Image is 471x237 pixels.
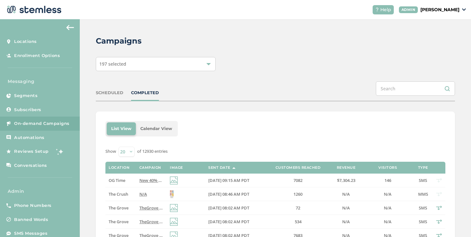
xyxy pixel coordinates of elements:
[419,177,427,183] span: SMS
[365,178,410,183] label: 146
[99,61,126,67] span: 197 selected
[139,191,147,197] span: N/A
[131,90,159,96] div: COMPLETED
[208,177,249,183] span: [DATE] 09:15 AM PDT
[208,166,230,170] label: Sent Date
[109,166,129,170] label: Location
[54,145,66,158] img: glitter-stars-b7820f95.gif
[376,81,455,96] input: Search
[333,192,359,197] label: N/A
[96,90,123,96] div: SCHEDULED
[109,219,133,225] label: The Grove
[14,93,37,99] span: Segments
[365,192,410,197] label: N/A
[375,8,379,12] img: icon-help-white-03924b79.svg
[109,205,133,211] label: The Grove
[232,167,235,169] img: icon-sort-1e1d7615.svg
[276,166,321,170] label: Customers Reached
[342,219,350,225] span: N/A
[105,148,116,155] label: Show
[14,107,41,113] span: Subscribers
[139,192,163,197] label: N/A
[139,205,163,211] label: TheGrove La Mesa: You have a new notification waiting for you, {first_name}! Reply END to cancel
[296,205,300,211] span: 72
[420,6,459,13] p: [PERSON_NAME]
[337,166,356,170] label: Revenue
[384,205,392,211] span: N/A
[170,218,178,226] img: icon-img-d887fa0c.svg
[139,219,163,225] label: TheGrove La Mesa: You have a new notification waiting for you, {first_name}! Reply END to cancel
[269,205,327,211] label: 72
[293,177,302,183] span: 7082
[14,217,48,223] span: Banned Words
[208,219,263,225] label: 09/03/2025 08:02 AM PDT
[137,148,168,155] label: of 12930 entries
[66,25,74,30] img: icon-arrow-back-accent-c549486e.svg
[417,192,429,197] label: MMS
[333,178,359,183] label: $7,304.23
[5,3,62,16] img: logo-dark-0685b13c.svg
[14,202,52,209] span: Phone Numbers
[384,177,391,183] span: 146
[96,35,142,47] h2: Campaigns
[417,219,429,225] label: SMS
[417,205,429,211] label: SMS
[399,6,418,13] div: ADMIN
[14,148,49,155] span: Reviews Setup
[136,122,177,135] li: Calendar View
[462,8,466,11] img: icon_down-arrow-small-66adaf34.svg
[109,192,133,197] label: The Crush
[14,38,37,45] span: Locations
[418,166,428,170] label: Type
[109,177,125,183] span: OG Time
[419,205,427,211] span: SMS
[418,191,428,197] span: MMS
[380,6,391,13] span: Help
[208,205,249,211] span: [DATE] 08:02 AM PDT
[14,120,70,127] span: On-demand Campaigns
[170,190,174,198] img: rTEvfEw3MAdehyHByN9FgeC9sHgqoaGkbfWvkI.jpg
[293,191,302,197] span: 1260
[139,205,332,211] span: TheGrove La Mesa: You have a new notification waiting for you, {first_name}! Reply END to cancel
[139,166,161,170] label: Campaign
[170,204,178,212] img: icon-img-d887fa0c.svg
[269,192,327,197] label: 1260
[337,177,355,183] span: $7,304.23
[170,166,183,170] label: Image
[269,219,327,225] label: 534
[417,178,429,183] label: SMS
[14,230,47,237] span: SMS Messages
[109,219,128,225] span: The Grove
[208,205,263,211] label: 09/03/2025 08:02 AM PDT
[378,166,397,170] label: Visitors
[333,205,359,211] label: N/A
[384,191,392,197] span: N/A
[208,192,263,197] label: 09/03/2025 08:46 AM PDT
[295,219,302,225] span: 534
[14,162,47,169] span: Conversations
[342,205,350,211] span: N/A
[269,178,327,183] label: 7082
[109,178,133,183] label: OG Time
[384,219,392,225] span: N/A
[109,191,128,197] span: The Crush
[208,191,249,197] span: [DATE] 08:46 AM PDT
[170,176,178,184] img: icon-img-d887fa0c.svg
[109,205,128,211] span: The Grove
[208,178,263,183] label: 09/03/2025 09:15 AM PDT
[439,206,471,237] iframe: Chat Widget
[333,219,359,225] label: N/A
[365,205,410,211] label: N/A
[14,53,60,59] span: Enrollment Options
[419,219,427,225] span: SMS
[365,219,410,225] label: N/A
[107,122,136,135] li: List View
[139,178,163,183] label: New 40% Off Deals at OG Time....1) Click The Link....2) Request The Code...3) Insert The 4 Digit ...
[342,191,350,197] span: N/A
[208,219,249,225] span: [DATE] 08:02 AM PDT
[139,219,332,225] span: TheGrove La Mesa: You have a new notification waiting for you, {first_name}! Reply END to cancel
[14,135,45,141] span: Automations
